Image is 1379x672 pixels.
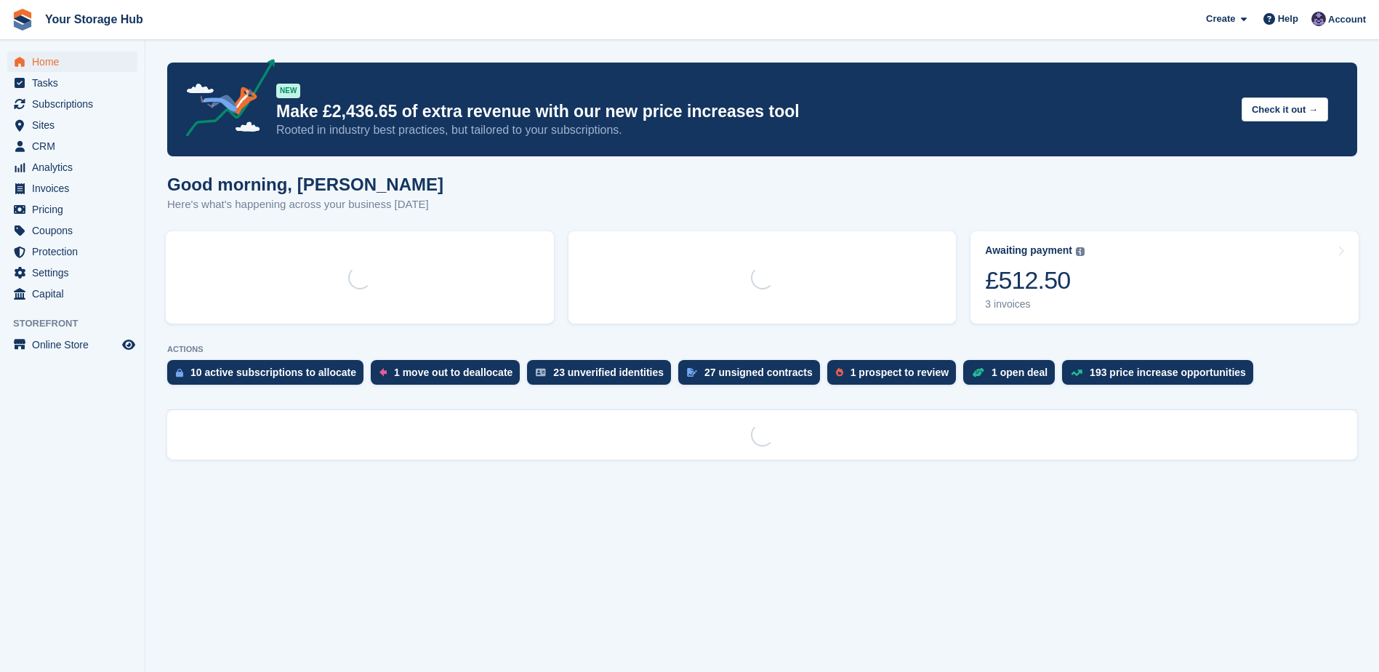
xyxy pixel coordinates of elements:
p: Make £2,436.65 of extra revenue with our new price increases tool [276,101,1230,122]
div: 23 unverified identities [553,367,664,378]
a: 27 unsigned contracts [678,360,827,392]
a: menu [7,157,137,177]
div: 3 invoices [985,298,1085,311]
a: 193 price increase opportunities [1062,360,1261,392]
a: menu [7,115,137,135]
div: 193 price increase opportunities [1090,367,1246,378]
a: 1 prospect to review [827,360,963,392]
span: Sites [32,115,119,135]
span: Pricing [32,199,119,220]
a: Your Storage Hub [39,7,149,31]
div: 1 move out to deallocate [394,367,512,378]
div: 1 open deal [992,367,1048,378]
a: menu [7,284,137,304]
a: menu [7,178,137,199]
img: prospect-51fa495bee0391a8d652442698ab0144808aea92771e9ea1ae160a38d050c398.svg [836,368,843,377]
span: CRM [32,136,119,156]
span: Invoices [32,178,119,199]
a: menu [7,335,137,355]
img: deal-1b604bf984904fb50ccaf53a9ad4b4a5d6e5aea283cecdc64d6e3604feb123c2.svg [972,367,984,377]
a: menu [7,52,137,72]
div: 1 prospect to review [851,367,949,378]
a: 1 open deal [963,360,1062,392]
img: verify_identity-adf6edd0f0f0b5bbfe63781bf79b02c33cf7c696d77639b501bdc392416b5a36.svg [536,368,546,377]
img: Liam Beddard [1311,12,1326,26]
img: price_increase_opportunities-93ffe204e8149a01c8c9dc8f82e8f89637d9d84a8eef4429ea346261dce0b2c0.svg [1071,369,1082,376]
img: price-adjustments-announcement-icon-8257ccfd72463d97f412b2fc003d46551f7dbcb40ab6d574587a9cd5c0d94... [174,59,276,142]
div: Awaiting payment [985,244,1072,257]
span: Storefront [13,316,145,331]
img: move_outs_to_deallocate_icon-f764333ba52eb49d3ac5e1228854f67142a1ed5810a6f6cc68b1a99e826820c5.svg [379,368,387,377]
p: Rooted in industry best practices, but tailored to your subscriptions. [276,122,1230,138]
span: Analytics [32,157,119,177]
p: Here's what's happening across your business [DATE] [167,196,443,213]
a: 10 active subscriptions to allocate [167,360,371,392]
button: Check it out → [1242,97,1328,121]
a: 1 move out to deallocate [371,360,527,392]
div: NEW [276,84,300,98]
a: menu [7,94,137,114]
div: £512.50 [985,265,1085,295]
a: menu [7,136,137,156]
span: Online Store [32,335,119,355]
span: Home [32,52,119,72]
span: Subscriptions [32,94,119,114]
a: menu [7,241,137,262]
span: Tasks [32,73,119,93]
h1: Good morning, [PERSON_NAME] [167,175,443,194]
p: ACTIONS [167,345,1357,354]
img: contract_signature_icon-13c848040528278c33f63329250d36e43548de30e8caae1d1a13099fd9432cc5.svg [687,368,697,377]
span: Create [1206,12,1235,26]
img: stora-icon-8386f47178a22dfd0bd8f6a31ec36ba5ce8667c1dd55bd0f319d3a0aa187defe.svg [12,9,33,31]
img: active_subscription_to_allocate_icon-d502201f5373d7db506a760aba3b589e785aa758c864c3986d89f69b8ff3... [176,368,183,377]
img: icon-info-grey-7440780725fd019a000dd9b08b2336e03edf1995a4989e88bcd33f0948082b44.svg [1076,247,1085,256]
span: Capital [32,284,119,304]
a: 23 unverified identities [527,360,678,392]
a: Awaiting payment £512.50 3 invoices [970,231,1359,324]
a: menu [7,73,137,93]
a: menu [7,220,137,241]
span: Account [1328,12,1366,27]
a: Preview store [120,336,137,353]
div: 27 unsigned contracts [704,367,813,378]
span: Help [1278,12,1298,26]
a: menu [7,263,137,283]
div: 10 active subscriptions to allocate [190,367,356,378]
span: Settings [32,263,119,283]
span: Coupons [32,220,119,241]
a: menu [7,199,137,220]
span: Protection [32,241,119,262]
